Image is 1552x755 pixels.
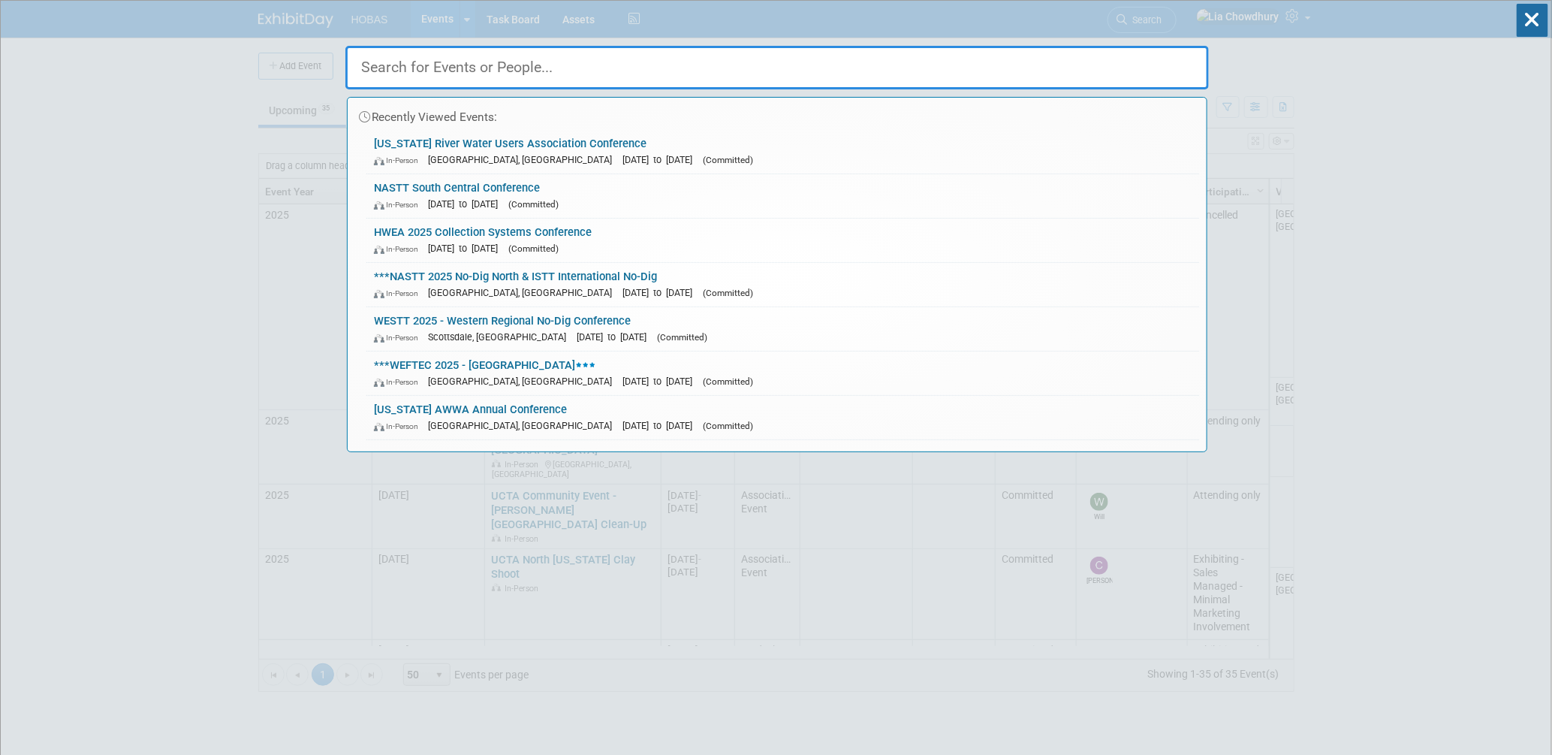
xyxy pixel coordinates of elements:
span: [DATE] to [DATE] [622,287,700,298]
span: [GEOGRAPHIC_DATA], [GEOGRAPHIC_DATA] [428,376,619,387]
span: In-Person [374,377,425,387]
span: In-Person [374,244,425,254]
span: [DATE] to [DATE] [622,154,700,165]
span: [GEOGRAPHIC_DATA], [GEOGRAPHIC_DATA] [428,287,619,298]
span: [DATE] to [DATE] [577,331,654,343]
a: ***NASTT 2025 No-Dig North & ISTT International No-Dig In-Person [GEOGRAPHIC_DATA], [GEOGRAPHIC_D... [366,263,1199,307]
span: In-Person [374,200,425,210]
a: WESTT 2025 - Western Regional No-Dig Conference In-Person Scottsdale, [GEOGRAPHIC_DATA] [DATE] to... [366,307,1199,351]
span: In-Person [374,333,425,343]
span: [GEOGRAPHIC_DATA], [GEOGRAPHIC_DATA] [428,420,619,431]
span: [DATE] to [DATE] [622,376,700,387]
span: (Committed) [703,376,753,387]
span: [DATE] to [DATE] [622,420,700,431]
span: Scottsdale, [GEOGRAPHIC_DATA] [428,331,574,343]
span: [GEOGRAPHIC_DATA], [GEOGRAPHIC_DATA] [428,154,619,165]
a: ***WEFTEC 2025 - [GEOGRAPHIC_DATA] In-Person [GEOGRAPHIC_DATA], [GEOGRAPHIC_DATA] [DATE] to [DATE... [366,352,1199,395]
span: (Committed) [703,421,753,431]
span: (Committed) [657,332,707,343]
span: [DATE] to [DATE] [428,198,505,210]
a: [US_STATE] River Water Users Association Conference In-Person [GEOGRAPHIC_DATA], [GEOGRAPHIC_DATA... [366,130,1199,174]
span: (Committed) [703,155,753,165]
span: In-Person [374,288,425,298]
span: (Committed) [508,243,559,254]
a: NASTT South Central Conference In-Person [DATE] to [DATE] (Committed) [366,174,1199,218]
span: In-Person [374,421,425,431]
a: HWEA 2025 Collection Systems Conference In-Person [DATE] to [DATE] (Committed) [366,219,1199,262]
span: In-Person [374,156,425,165]
span: [DATE] to [DATE] [428,243,505,254]
span: (Committed) [508,199,559,210]
input: Search for Events or People... [345,46,1209,89]
div: Recently Viewed Events: [355,98,1199,130]
a: [US_STATE] AWWA Annual Conference In-Person [GEOGRAPHIC_DATA], [GEOGRAPHIC_DATA] [DATE] to [DATE]... [366,396,1199,439]
span: (Committed) [703,288,753,298]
